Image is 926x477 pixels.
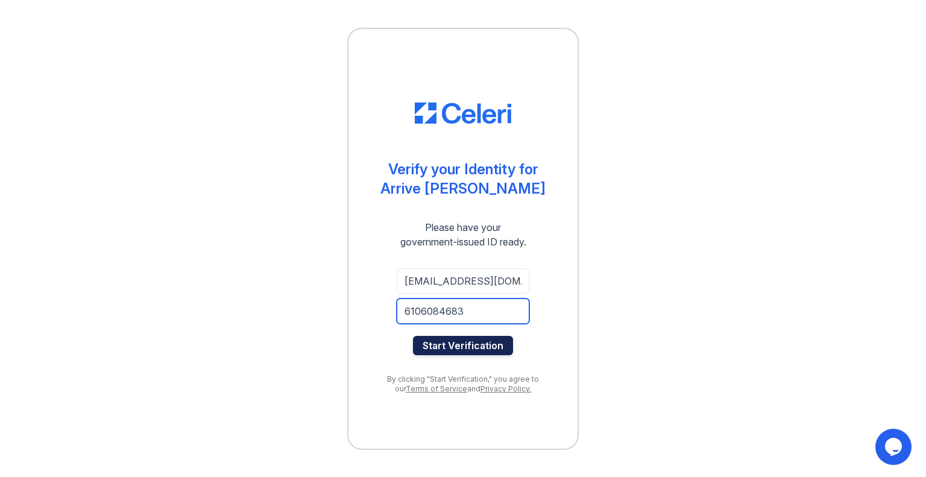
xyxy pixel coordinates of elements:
[373,374,553,394] div: By clicking "Start Verification," you agree to our and
[379,220,548,249] div: Please have your government-issued ID ready.
[415,103,511,124] img: CE_Logo_Blue-a8612792a0a2168367f1c8372b55b34899dd931a85d93a1a3d3e32e68fde9ad4.png
[397,268,529,294] input: Email
[875,429,914,465] iframe: chat widget
[380,160,546,198] div: Verify your Identity for Arrive [PERSON_NAME]
[406,384,467,393] a: Terms of Service
[397,299,529,324] input: Phone
[480,384,531,393] a: Privacy Policy.
[413,336,513,355] button: Start Verification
